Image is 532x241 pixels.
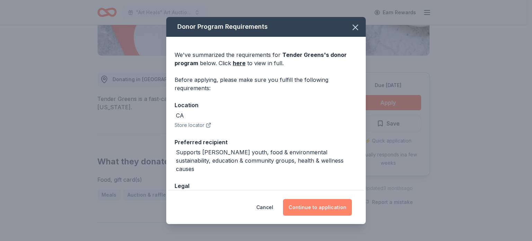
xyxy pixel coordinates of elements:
[176,148,357,173] div: Supports [PERSON_NAME] youth, food & environmental sustainability, education & community groups, ...
[283,199,352,216] button: Continue to application
[175,51,357,67] div: We've summarized the requirements for below. Click to view in full.
[176,111,184,120] div: CA
[175,138,357,147] div: Preferred recipient
[233,59,246,67] a: here
[175,121,211,129] button: Store locator
[175,76,357,92] div: Before applying, please make sure you fulfill the following requirements:
[166,17,366,37] div: Donor Program Requirements
[175,101,357,110] div: Location
[175,181,357,190] div: Legal
[256,199,273,216] button: Cancel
